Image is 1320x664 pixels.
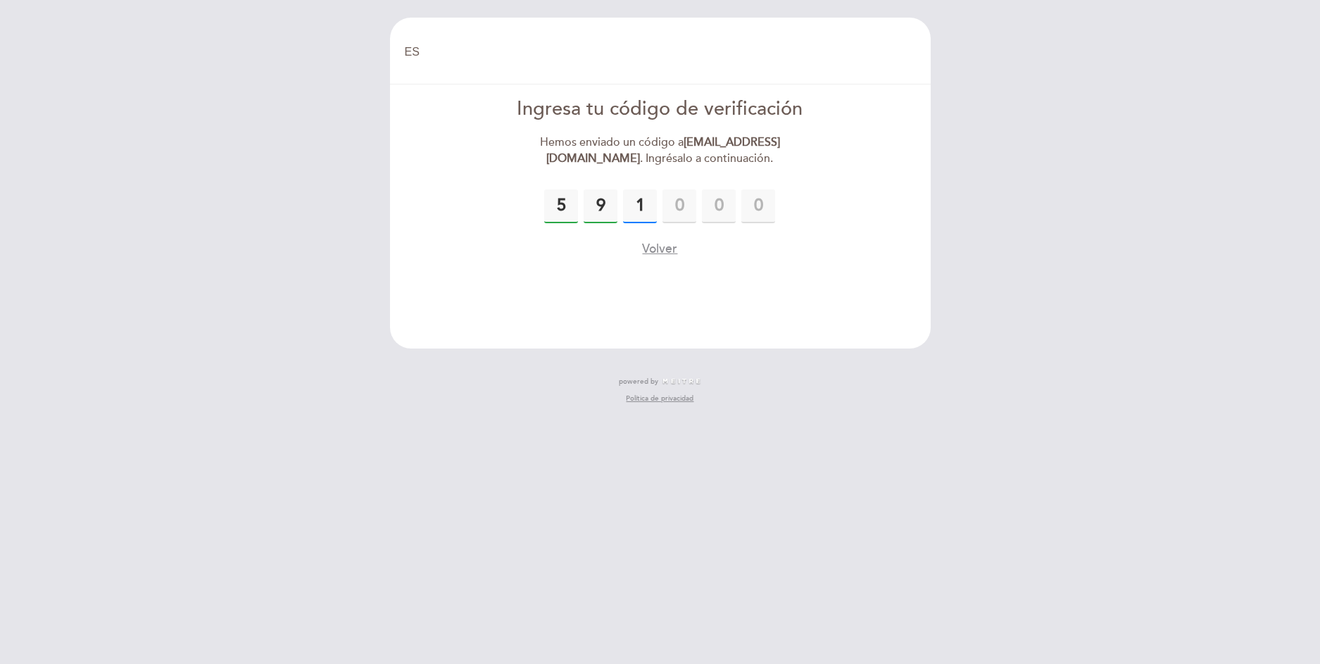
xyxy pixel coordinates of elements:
[498,96,822,123] div: Ingresa tu código de verificación
[546,135,780,165] strong: [EMAIL_ADDRESS][DOMAIN_NAME]
[642,240,677,258] button: Volver
[498,134,822,167] div: Hemos enviado un código a . Ingrésalo a continuación.
[662,189,696,223] input: 0
[584,189,617,223] input: 0
[662,378,702,385] img: MEITRE
[619,377,658,387] span: powered by
[619,377,702,387] a: powered by
[544,189,578,223] input: 0
[623,189,657,223] input: 0
[626,394,693,403] a: Política de privacidad
[741,189,775,223] input: 0
[702,189,736,223] input: 0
